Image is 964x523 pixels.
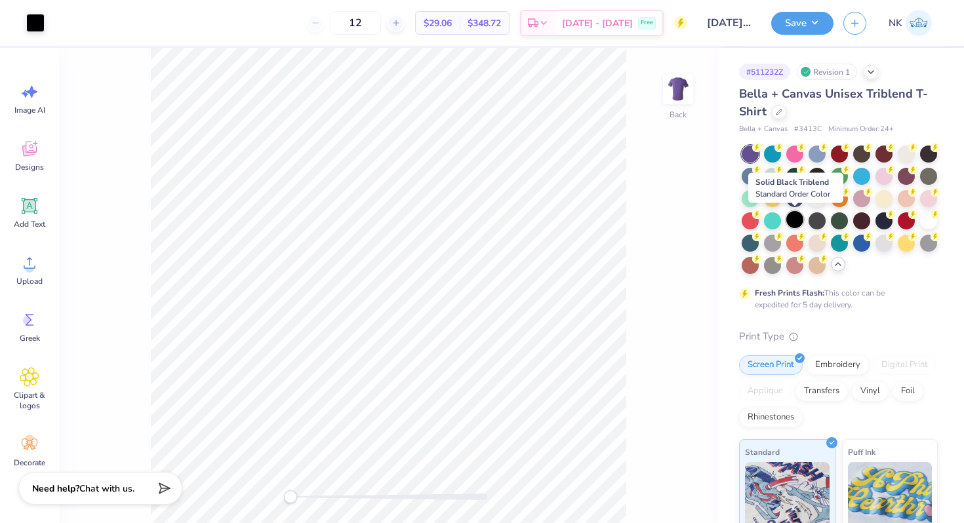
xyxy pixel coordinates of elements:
div: Back [670,109,687,121]
span: Bella + Canvas [739,124,788,135]
span: Chat with us. [79,482,134,495]
span: Add Text [14,219,45,229]
div: Revision 1 [797,64,857,80]
strong: Fresh Prints Flash: [755,288,824,298]
span: Puff Ink [848,445,875,459]
img: Nasrullah Khan [906,10,932,36]
div: Embroidery [807,355,869,375]
span: Decorate [14,457,45,468]
a: NK [883,10,938,36]
span: Free [641,18,653,28]
div: Solid Black Triblend [748,173,843,203]
div: Applique [739,381,792,401]
input: – – [330,11,381,35]
span: Designs [15,162,44,172]
span: Standard Order Color [755,189,830,199]
span: NK [889,16,902,31]
span: Clipart & logos [8,390,51,411]
span: Upload [16,276,43,286]
span: $348.72 [468,16,501,30]
span: # 3413C [794,124,822,135]
span: Standard [745,445,780,459]
div: Screen Print [739,355,803,375]
div: Vinyl [852,381,889,401]
div: This color can be expedited for 5 day delivery. [755,287,916,311]
button: Save [771,12,833,35]
div: Accessibility label [284,490,297,503]
input: Untitled Design [697,10,761,36]
span: [DATE] - [DATE] [562,16,633,30]
span: Minimum Order: 24 + [828,124,894,135]
strong: Need help? [32,482,79,495]
div: # 511232Z [739,64,790,80]
div: Rhinestones [739,408,803,427]
div: Transfers [795,381,848,401]
span: Bella + Canvas Unisex Triblend T-Shirt [739,86,928,119]
div: Print Type [739,329,938,344]
div: Digital Print [873,355,936,375]
span: Image AI [14,105,45,115]
div: Foil [893,381,923,401]
img: Back [665,76,691,102]
span: $29.06 [424,16,452,30]
span: Greek [20,333,40,343]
